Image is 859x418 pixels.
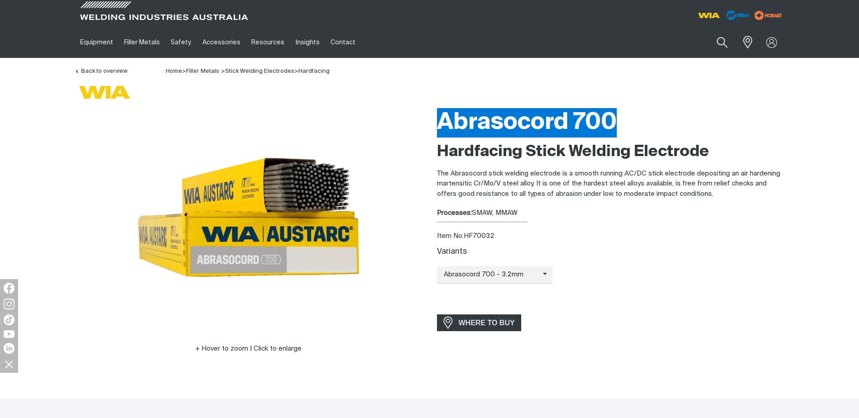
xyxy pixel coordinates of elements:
nav: Main [75,27,607,58]
img: Abrasocord 700 [135,104,362,330]
h1: Abrasocord 700 [437,108,785,138]
span: Abrasocord 700 - 3.2mm [437,270,543,280]
span: > [221,68,225,74]
img: hide socials [1,356,17,372]
a: Back to overview of Hardfacing [75,68,127,74]
span: Home [166,68,182,74]
img: TikTok [4,314,14,325]
strong: Processes: [437,209,472,216]
a: WHERE TO BUY [437,314,522,331]
span: > [294,68,298,74]
button: Hover to zoom | Click to enlarge [190,343,307,354]
span: > [182,68,186,74]
img: LinkedIn [4,343,14,354]
a: Contact [325,27,361,58]
h2: Hardfacing Stick Welding Electrode [437,142,785,162]
a: Resources [246,27,290,58]
div: Item No. HF70032 [437,231,785,242]
a: Safety [165,27,197,58]
a: Insights [290,27,325,58]
button: Search products [707,32,738,53]
div: SMAW, MMAW [437,208,785,218]
input: Product name or item number... [695,32,737,53]
a: Filler Metals [186,68,219,74]
img: miller [752,9,785,22]
a: Filler Metals [119,27,165,58]
span: WHERE TO BUY [453,316,521,330]
label: Variants [437,248,467,256]
p: The Abrasocord stick welding electrode is a smooth running AC/DC stick electrode depositing an ai... [437,169,785,199]
a: Accessories [197,27,246,58]
a: Equipment [75,27,119,58]
img: Instagram [4,299,14,309]
a: Home [166,67,182,74]
img: YouTube [4,330,14,338]
a: Stick Welding Electrodes [225,68,294,74]
img: Facebook [4,283,14,294]
a: Hardfacing [298,68,330,74]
